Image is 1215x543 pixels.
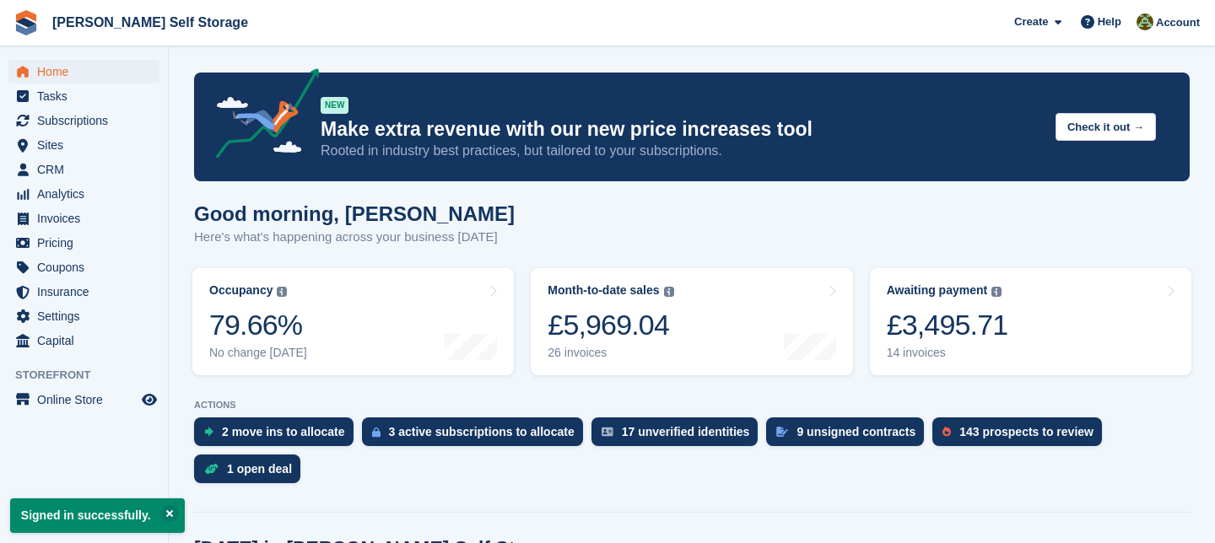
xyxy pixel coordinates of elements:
img: deal-1b604bf984904fb50ccaf53a9ad4b4a5d6e5aea283cecdc64d6e3604feb123c2.svg [204,463,219,475]
a: Preview store [139,390,159,410]
span: Insurance [37,280,138,304]
p: Make extra revenue with our new price increases tool [321,117,1042,142]
div: £5,969.04 [548,308,673,342]
span: Home [37,60,138,83]
span: Sites [37,133,138,157]
div: No change [DATE] [209,346,307,360]
p: Rooted in industry best practices, but tailored to your subscriptions. [321,142,1042,160]
a: menu [8,280,159,304]
span: Subscriptions [37,109,138,132]
div: 26 invoices [548,346,673,360]
img: stora-icon-8386f47178a22dfd0bd8f6a31ec36ba5ce8667c1dd55bd0f319d3a0aa187defe.svg [13,10,39,35]
div: 2 move ins to allocate [222,425,345,438]
a: menu [8,207,159,230]
span: Analytics [37,182,138,206]
img: verify_identity-adf6edd0f0f0b5bbfe63781bf79b02c33cf7c696d77639b501bdc392416b5a36.svg [602,427,613,437]
span: Coupons [37,255,138,279]
a: Awaiting payment £3,495.71 14 invoices [870,268,1191,375]
a: Occupancy 79.66% No change [DATE] [192,268,514,375]
a: Month-to-date sales £5,969.04 26 invoices [531,268,852,375]
span: Capital [37,329,138,352]
span: Help [1098,13,1121,30]
img: contract_signature_icon-13c848040528278c33f63329250d36e43548de30e8caae1d1a13099fd9432cc5.svg [776,427,788,437]
img: price-adjustments-announcement-icon-8257ccfd72463d97f412b2fc003d46551f7dbcb40ab6d574587a9cd5c0d94... [202,68,320,164]
div: 3 active subscriptions to allocate [389,425,575,438]
a: menu [8,388,159,411]
img: active_subscription_to_allocate_icon-d502201f5373d7db506a760aba3b589e785aa758c864c3986d89f69b8ff3... [372,427,381,438]
div: 14 invoices [887,346,1008,360]
a: menu [8,231,159,255]
a: menu [8,329,159,352]
img: move_ins_to_allocate_icon-fdf77a2bb77ea45bf5b3d319d69a93e2d87916cf1d5bf7949dd705db3b84f3ca.svg [204,427,213,437]
img: icon-info-grey-7440780725fd019a000dd9b08b2336e03edf1995a4989e88bcd33f0948082b44.svg [277,287,287,297]
h1: Good morning, [PERSON_NAME] [194,202,515,225]
span: Account [1156,14,1200,31]
div: 9 unsigned contracts [796,425,915,438]
button: Check it out → [1056,113,1156,141]
img: prospect-51fa495bee0391a8d652442698ab0144808aea92771e9ea1ae160a38d050c398.svg [942,427,951,437]
a: [PERSON_NAME] Self Storage [46,8,255,36]
span: Invoices [37,207,138,230]
span: Storefront [15,367,168,384]
div: 143 prospects to review [959,425,1093,438]
p: ACTIONS [194,400,1190,411]
img: icon-info-grey-7440780725fd019a000dd9b08b2336e03edf1995a4989e88bcd33f0948082b44.svg [991,287,1002,297]
a: 3 active subscriptions to allocate [362,417,591,454]
a: 17 unverified identities [591,417,767,454]
a: 2 move ins to allocate [194,417,362,454]
img: Karl [1137,13,1153,30]
a: menu [8,182,159,206]
a: menu [8,60,159,83]
div: NEW [321,97,348,114]
img: icon-info-grey-7440780725fd019a000dd9b08b2336e03edf1995a4989e88bcd33f0948082b44.svg [664,287,674,297]
div: 1 open deal [227,462,292,476]
div: Month-to-date sales [548,283,659,298]
a: menu [8,84,159,108]
span: Settings [37,304,138,328]
span: Pricing [37,231,138,255]
p: Here's what's happening across your business [DATE] [194,228,515,247]
a: 143 prospects to review [932,417,1110,454]
div: 79.66% [209,308,307,342]
div: Occupancy [209,283,273,298]
a: 1 open deal [194,454,309,492]
div: £3,495.71 [887,308,1008,342]
div: 17 unverified identities [622,425,750,438]
a: 9 unsigned contracts [766,417,932,454]
a: menu [8,255,159,279]
span: Create [1014,13,1048,30]
span: Online Store [37,388,138,411]
span: Tasks [37,84,138,108]
a: menu [8,158,159,181]
span: CRM [37,158,138,181]
div: Awaiting payment [887,283,988,298]
p: Signed in successfully. [10,498,185,533]
a: menu [8,109,159,132]
a: menu [8,304,159,328]
a: menu [8,133,159,157]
